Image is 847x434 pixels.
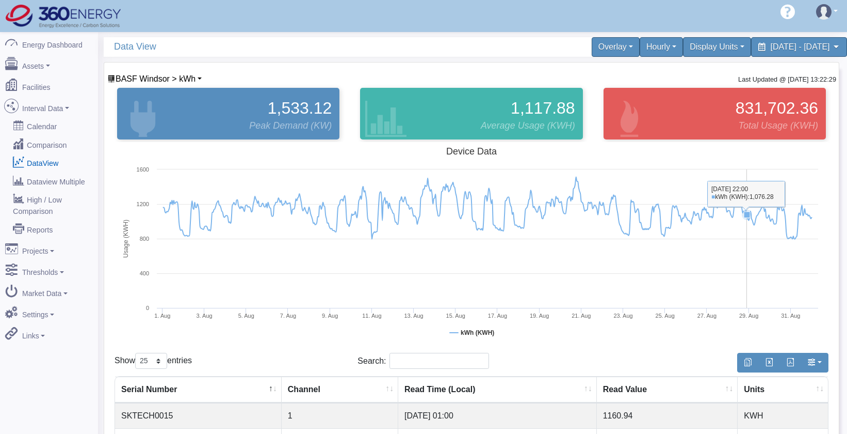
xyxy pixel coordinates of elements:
span: Device List [116,74,196,83]
text: 400 [140,270,149,276]
span: 1,533.12 [268,96,332,120]
text: 1600 [137,166,149,173]
tspan: 11. Aug [362,313,381,319]
small: Last Updated @ [DATE] 13:22:29 [738,75,836,83]
img: user-3.svg [816,4,832,20]
tspan: 9. Aug [322,313,338,319]
select: Showentries [135,353,167,369]
button: Export to Excel [758,353,780,373]
label: Search: [357,353,489,369]
td: KWH [738,403,828,428]
button: Generate PDF [779,353,801,373]
td: SKTECH0015 [115,403,282,428]
tspan: 31. Aug [781,313,800,319]
text: 0 [146,305,149,311]
div: Overlay [592,37,640,57]
span: Peak Demand (KW) [249,119,332,133]
span: Total Usage (KWH) [739,119,818,133]
th: Read Value : activate to sort column ascending [597,377,738,403]
tspan: Device Data [446,146,497,157]
tspan: 5. Aug [238,313,254,319]
tspan: 25. Aug [656,313,675,319]
span: Average Usage (KWH) [481,119,575,133]
tspan: 3. Aug [196,313,212,319]
tspan: 21. Aug [572,313,591,319]
label: Show entries [115,353,192,369]
th: Units : activate to sort column ascending [738,377,828,403]
span: [DATE] - [DATE] [771,42,830,51]
td: 1 [282,403,398,428]
span: Data View [114,37,477,56]
a: BASF Windsor > kWh [107,74,202,83]
tspan: 13. Aug [404,313,423,319]
tspan: 23. Aug [613,313,632,319]
span: 831,702.36 [736,96,818,120]
td: [DATE] 01:00 [398,403,597,428]
span: 1,117.88 [511,96,575,120]
tspan: Usage (KWH) [122,220,129,258]
tspan: 17. Aug [488,313,507,319]
tspan: 27. Aug [697,313,716,319]
button: Show/Hide Columns [801,353,828,373]
tspan: 19. Aug [530,313,549,319]
div: Display Units [683,37,751,57]
text: 1200 [137,201,149,207]
th: Serial Number : activate to sort column descending [115,377,282,403]
th: Read Time (Local) : activate to sort column ascending [398,377,597,403]
div: Hourly [640,37,683,57]
tspan: kWh (KWH) [461,329,494,336]
input: Search: [389,353,489,369]
tspan: 29. Aug [739,313,758,319]
td: 1160.94 [597,403,738,428]
text: 800 [140,236,149,242]
button: Copy to clipboard [737,353,759,373]
tspan: 15. Aug [446,313,465,319]
tspan: 1. Aug [154,313,170,319]
tspan: 7. Aug [280,313,296,319]
th: Channel : activate to sort column ascending [282,377,398,403]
